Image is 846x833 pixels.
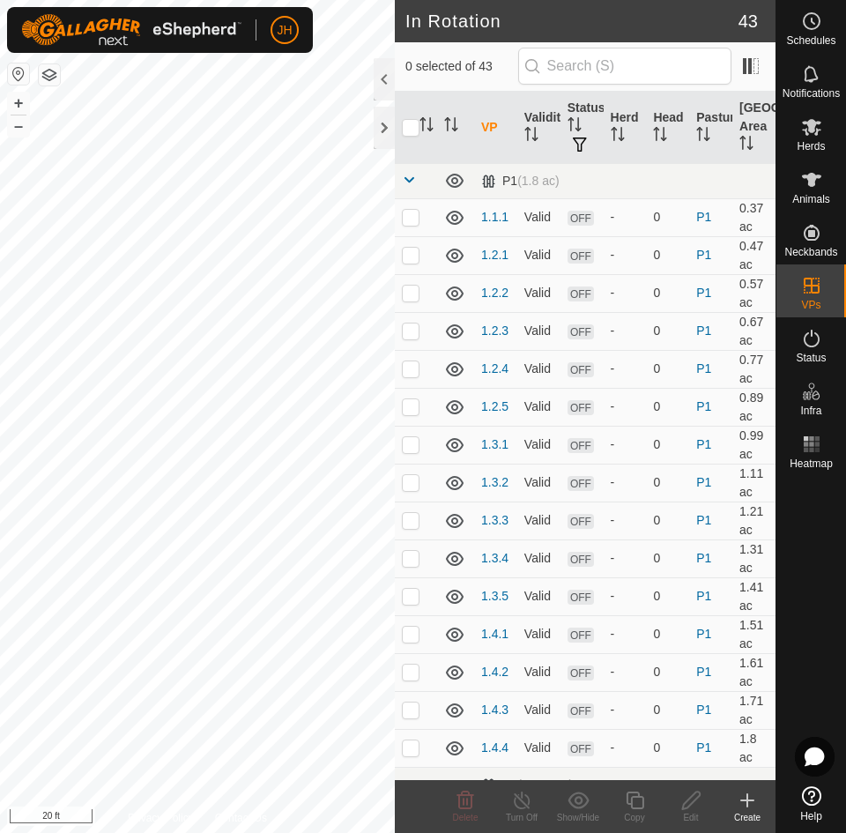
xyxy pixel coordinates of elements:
[732,426,775,464] td: 0.99 ac
[732,691,775,729] td: 1.71 ac
[481,174,560,189] div: P1
[444,120,458,134] p-sorticon: Activate to sort
[568,703,594,718] span: OFF
[568,211,594,226] span: OFF
[696,740,711,755] a: P1
[517,777,573,792] span: (26.07 ac)
[517,729,560,767] td: Valid
[215,810,267,826] a: Contact Us
[517,615,560,653] td: Valid
[646,350,689,388] td: 0
[696,589,711,603] a: P1
[732,388,775,426] td: 0.89 ac
[732,615,775,653] td: 1.51 ac
[776,779,846,829] a: Help
[517,198,560,236] td: Valid
[517,236,560,274] td: Valid
[696,210,711,224] a: P1
[524,130,538,144] p-sorticon: Activate to sort
[796,353,826,363] span: Status
[732,350,775,388] td: 0.77 ac
[517,539,560,577] td: Valid
[732,502,775,539] td: 1.21 ac
[739,138,753,152] p-sorticon: Activate to sort
[732,653,775,691] td: 1.61 ac
[646,236,689,274] td: 0
[800,811,822,822] span: Help
[732,198,775,236] td: 0.37 ac
[405,57,518,76] span: 0 selected of 43
[646,502,689,539] td: 0
[481,361,508,376] a: 1.2.4
[481,210,508,224] a: 1.1.1
[732,729,775,767] td: 1.8 ac
[653,130,667,144] p-sorticon: Activate to sort
[481,703,508,717] a: 1.4.3
[646,653,689,691] td: 0
[646,426,689,464] td: 0
[493,811,550,824] div: Turn Off
[517,577,560,615] td: Valid
[517,691,560,729] td: Valid
[568,741,594,756] span: OFF
[790,458,833,469] span: Heatmap
[8,115,29,137] button: –
[732,539,775,577] td: 1.31 ac
[481,551,508,565] a: 1.3.4
[611,130,625,144] p-sorticon: Activate to sort
[481,627,508,641] a: 1.4.1
[568,438,594,453] span: OFF
[732,236,775,274] td: 0.47 ac
[481,589,508,603] a: 1.3.5
[732,312,775,350] td: 0.67 ac
[646,464,689,502] td: 0
[696,665,711,679] a: P1
[696,703,711,717] a: P1
[696,248,711,262] a: P1
[784,247,837,257] span: Neckbands
[568,666,594,681] span: OFF
[568,590,594,605] span: OFF
[792,194,830,205] span: Animals
[696,513,711,527] a: P1
[646,388,689,426] td: 0
[517,274,560,312] td: Valid
[568,400,594,415] span: OFF
[517,502,560,539] td: Valid
[611,739,640,757] div: -
[517,426,560,464] td: Valid
[568,476,594,491] span: OFF
[611,549,640,568] div: -
[646,691,689,729] td: 0
[689,92,732,164] th: Pasture
[696,475,711,489] a: P1
[550,811,606,824] div: Show/Hide
[560,92,604,164] th: Status
[21,14,241,46] img: Gallagher Logo
[611,398,640,416] div: -
[696,437,711,451] a: P1
[696,324,711,338] a: P1
[786,35,835,46] span: Schedules
[646,92,689,164] th: Head
[611,435,640,454] div: -
[518,48,731,85] input: Search (S)
[696,130,710,144] p-sorticon: Activate to sort
[611,625,640,643] div: -
[611,511,640,530] div: -
[8,63,29,85] button: Reset Map
[481,399,508,413] a: 1.2.5
[568,552,594,567] span: OFF
[646,198,689,236] td: 0
[611,208,640,227] div: -
[517,388,560,426] td: Valid
[419,120,434,134] p-sorticon: Activate to sort
[517,350,560,388] td: Valid
[696,551,711,565] a: P1
[611,701,640,719] div: -
[606,811,663,824] div: Copy
[277,21,292,40] span: JH
[481,324,508,338] a: 1.2.3
[732,274,775,312] td: 0.57 ac
[646,729,689,767] td: 0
